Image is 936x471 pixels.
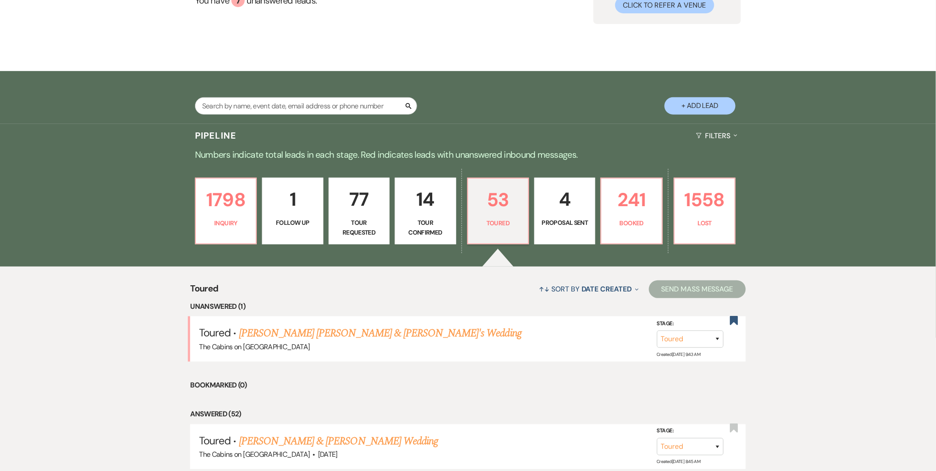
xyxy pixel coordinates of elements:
a: [PERSON_NAME] & [PERSON_NAME] Wedding [239,433,438,449]
a: 53Toured [467,178,529,244]
p: Numbers indicate total leads in each stage. Red indicates leads with unanswered inbound messages. [148,148,788,162]
span: [DATE] [318,450,338,459]
span: Toured [199,326,231,339]
a: 14Tour Confirmed [395,178,456,244]
p: 77 [335,184,384,214]
label: Stage: [657,319,724,329]
span: Date Created [582,284,632,294]
h3: Pipeline [195,129,237,142]
span: Created: [DATE] 8:45 AM [657,459,701,465]
a: 1798Inquiry [195,178,257,244]
p: 4 [540,184,589,214]
button: + Add Lead [665,97,736,115]
a: 77Tour Requested [329,178,390,244]
li: Answered (52) [190,408,745,420]
p: Proposal Sent [540,218,589,228]
p: 53 [474,185,523,215]
p: Inquiry [201,218,251,228]
a: [PERSON_NAME] [PERSON_NAME] & [PERSON_NAME]'s Wedding [239,325,522,341]
span: Toured [190,282,218,301]
li: Bookmarked (0) [190,379,745,391]
p: Lost [680,218,729,228]
p: Tour Requested [335,218,384,238]
span: Toured [199,434,231,447]
p: Tour Confirmed [401,218,450,238]
span: Created: [DATE] 9:43 AM [657,351,701,357]
p: Follow Up [268,218,317,228]
p: 1558 [680,185,729,215]
span: ↑↓ [539,284,550,294]
span: The Cabins on [GEOGRAPHIC_DATA] [199,342,310,351]
p: Toured [474,218,523,228]
p: Booked [607,218,656,228]
button: Send Mass Message [649,280,746,298]
p: 1 [268,184,317,214]
p: 241 [607,185,656,215]
input: Search by name, event date, email address or phone number [195,97,417,115]
a: 241Booked [601,178,662,244]
li: Unanswered (1) [190,301,745,312]
a: 1Follow Up [262,178,323,244]
a: 1558Lost [674,178,736,244]
button: Sort By Date Created [536,277,642,301]
button: Filters [693,124,741,148]
label: Stage: [657,427,724,436]
p: 14 [401,184,450,214]
span: The Cabins on [GEOGRAPHIC_DATA] [199,450,310,459]
a: 4Proposal Sent [534,178,595,244]
p: 1798 [201,185,251,215]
